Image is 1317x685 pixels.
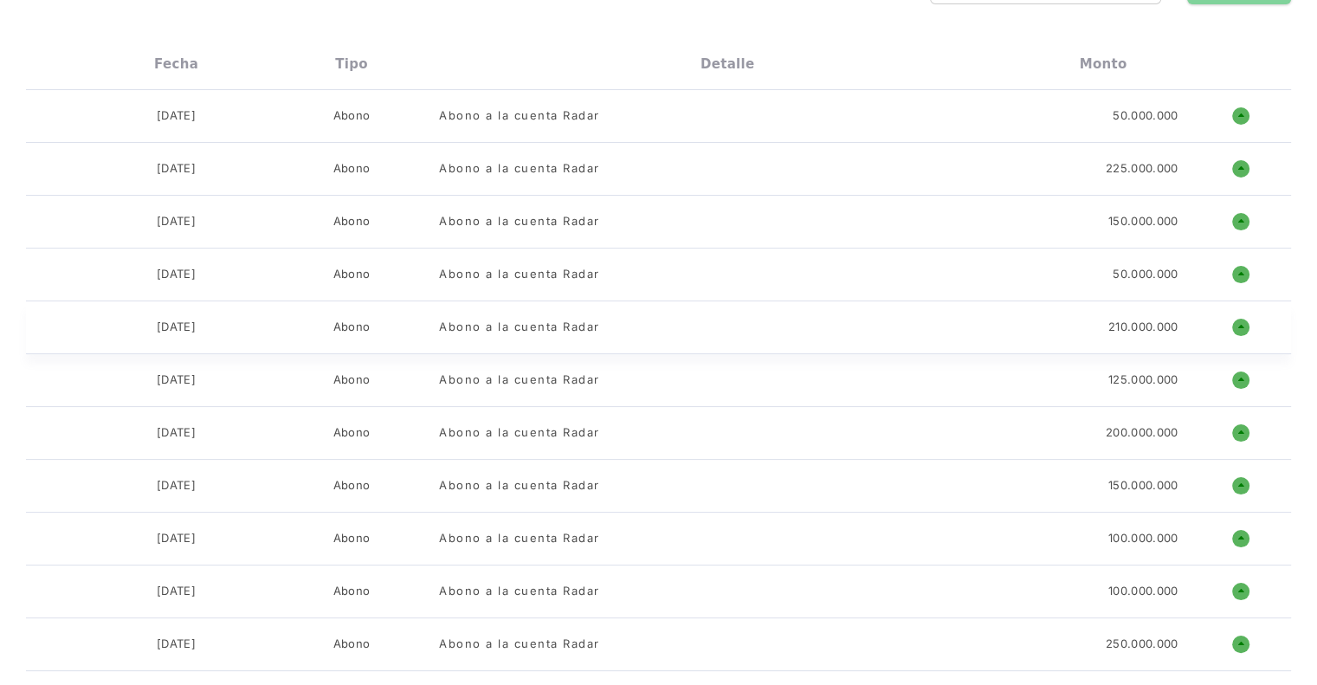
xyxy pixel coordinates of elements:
div: [DATE] [157,424,196,442]
div: 250.000.000 [1106,636,1178,653]
div: Abono a la cuenta Radar [439,107,600,125]
div: 50.000.000 [1113,107,1178,125]
h1: o [1232,266,1249,283]
div: 125.000.000 [1108,372,1178,389]
div: [DATE] [157,636,196,653]
div: [DATE] [157,319,196,336]
div: 225.000.000 [1106,160,1178,178]
h1: o [1232,477,1249,494]
div: Abono [333,424,371,442]
div: Tipo [335,56,368,72]
h1: o [1232,213,1249,230]
h1: o [1232,530,1249,547]
div: Abono a la cuenta Radar [439,372,600,389]
div: Abono a la cuenta Radar [439,266,600,283]
div: Abono a la cuenta Radar [439,477,600,494]
div: [DATE] [157,213,196,230]
div: [DATE] [157,530,196,547]
div: Abono [333,583,371,600]
h1: o [1232,319,1249,336]
div: Abono a la cuenta Radar [439,583,600,600]
h1: o [1232,107,1249,125]
div: [DATE] [157,372,196,389]
div: [DATE] [157,477,196,494]
h1: o [1232,160,1249,178]
div: Abono [333,107,371,125]
h1: o [1232,583,1249,600]
div: Abono [333,266,371,283]
div: 200.000.000 [1106,424,1178,442]
div: Fecha [154,56,198,72]
div: Abono a la cuenta Radar [439,160,600,178]
div: Abono [333,213,371,230]
div: Monto [1080,56,1127,72]
div: Abono a la cuenta Radar [439,319,600,336]
div: [DATE] [157,266,196,283]
div: 100.000.000 [1108,583,1178,600]
div: Abono a la cuenta Radar [439,213,600,230]
div: Detalle [700,56,754,72]
div: Abono [333,319,371,336]
div: Abono a la cuenta Radar [439,636,600,653]
div: Abono a la cuenta Radar [439,424,600,442]
div: Abono a la cuenta Radar [439,530,600,547]
h1: o [1232,636,1249,653]
div: [DATE] [157,160,196,178]
div: Abono [333,636,371,653]
div: Abono [333,160,371,178]
div: 50.000.000 [1113,266,1178,283]
div: [DATE] [157,107,196,125]
h1: o [1232,424,1249,442]
div: 150.000.000 [1108,477,1178,494]
div: 150.000.000 [1108,213,1178,230]
div: 100.000.000 [1108,530,1178,547]
div: [DATE] [157,583,196,600]
div: Abono [333,372,371,389]
div: Abono [333,530,371,547]
div: Abono [333,477,371,494]
div: 210.000.000 [1108,319,1178,336]
h1: o [1232,372,1249,389]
